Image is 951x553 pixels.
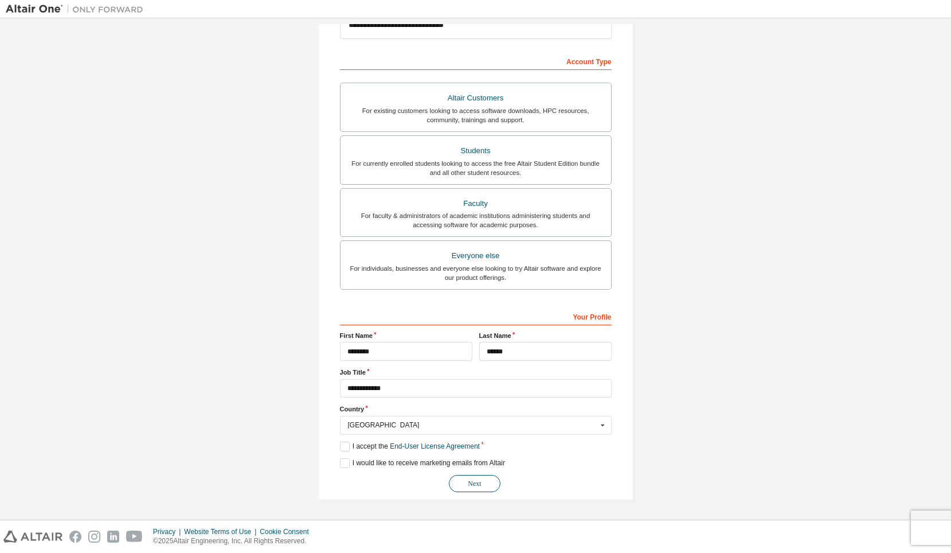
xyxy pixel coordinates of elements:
img: youtube.svg [126,531,143,543]
button: Next [449,475,500,492]
div: Everyone else [347,248,604,264]
div: Altair Customers [347,90,604,106]
div: [GEOGRAPHIC_DATA] [348,422,597,429]
img: instagram.svg [88,531,100,543]
div: Students [347,143,604,159]
div: Account Type [340,52,612,70]
label: I would like to receive marketing emails from Altair [340,458,505,468]
div: Cookie Consent [260,527,315,536]
img: linkedin.svg [107,531,119,543]
label: First Name [340,331,472,340]
img: altair_logo.svg [3,531,62,543]
label: Country [340,404,612,414]
div: Your Profile [340,307,612,325]
a: End-User License Agreement [390,442,480,450]
label: Job Title [340,368,612,377]
div: For currently enrolled students looking to access the free Altair Student Edition bundle and all ... [347,159,604,177]
div: For existing customers looking to access software downloads, HPC resources, community, trainings ... [347,106,604,124]
div: Privacy [153,527,184,536]
div: Faculty [347,196,604,212]
div: For individuals, businesses and everyone else looking to try Altair software and explore our prod... [347,264,604,282]
img: facebook.svg [69,531,81,543]
div: For faculty & administrators of academic institutions administering students and accessing softwa... [347,211,604,229]
div: Website Terms of Use [184,527,260,536]
img: Altair One [6,3,149,15]
p: © 2025 Altair Engineering, Inc. All Rights Reserved. [153,536,316,546]
label: Last Name [479,331,612,340]
label: I accept the [340,442,480,451]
